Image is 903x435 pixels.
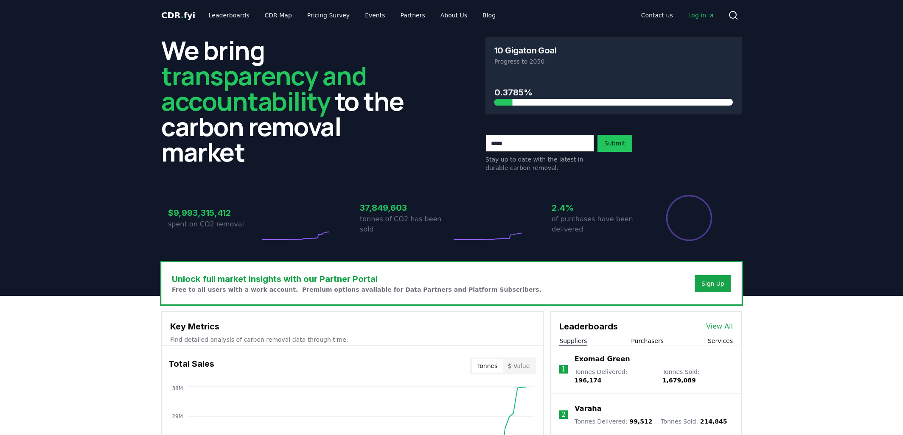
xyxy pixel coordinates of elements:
[695,275,731,292] button: Sign Up
[561,410,566,420] p: 2
[168,206,260,219] h3: $9,993,315,412
[161,10,195,20] span: CDR fyi
[708,337,733,345] button: Services
[360,214,451,234] p: tonnes of CO2 has been sold
[172,413,183,419] tspan: 29M
[170,320,535,333] h3: Key Metrics
[494,46,556,55] h3: 10 Gigaton Goal
[688,11,715,20] span: Log in
[358,8,392,23] a: Events
[168,219,260,229] p: spent on CO2 removal
[634,8,721,23] nav: Main
[360,201,451,214] h3: 37,849,603
[559,320,618,333] h3: Leaderboards
[300,8,356,23] a: Pricing Survey
[634,8,680,23] a: Contact us
[485,155,594,172] p: Stay up to date with the latest in durable carbon removal.
[629,418,652,425] span: 99,512
[258,8,299,23] a: CDR Map
[161,37,418,165] h2: We bring to the carbon removal market
[161,9,195,21] a: CDR.fyi
[552,214,643,234] p: of purchases have been delivered
[202,8,502,23] nav: Main
[172,273,541,285] h3: Unlock full market insights with our Partner Portal
[552,201,643,214] h3: 2.4%
[494,57,733,66] p: Progress to 2050
[661,417,727,426] p: Tonnes Sold :
[575,417,652,426] p: Tonnes Delivered :
[662,368,733,385] p: Tonnes Sold :
[700,418,727,425] span: 214,845
[168,357,214,374] h3: Total Sales
[476,8,502,23] a: Blog
[170,335,535,344] p: Find detailed analysis of carbon removal data through time.
[575,377,602,384] span: 196,174
[631,337,664,345] button: Purchasers
[394,8,432,23] a: Partners
[701,279,724,288] a: Sign Up
[681,8,721,23] a: Log in
[561,364,566,374] p: 1
[494,86,733,99] h3: 0.3785%
[662,377,696,384] span: 1,679,089
[181,10,184,20] span: .
[503,359,535,373] button: $ Value
[434,8,474,23] a: About Us
[665,194,713,242] div: Percentage of sales delivered
[597,135,632,152] button: Submit
[575,404,601,414] a: Varaha
[172,385,183,391] tspan: 38M
[172,285,541,294] p: Free to all users with a work account. Premium options available for Data Partners and Platform S...
[202,8,256,23] a: Leaderboards
[575,354,630,364] a: Exomad Green
[706,321,733,332] a: View All
[472,359,502,373] button: Tonnes
[559,337,587,345] button: Suppliers
[575,368,654,385] p: Tonnes Delivered :
[161,58,366,118] span: transparency and accountability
